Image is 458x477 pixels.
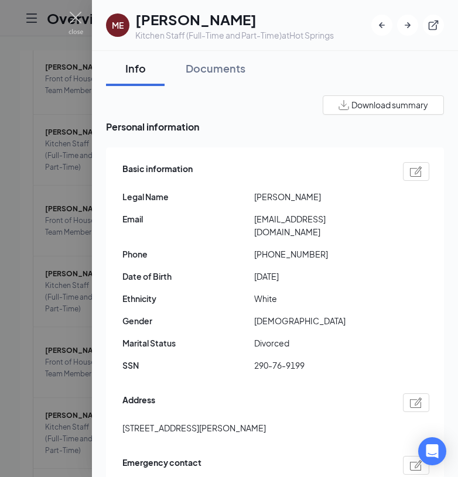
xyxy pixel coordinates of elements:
[122,337,254,349] span: Marital Status
[371,15,392,36] button: ArrowLeftNew
[135,9,334,29] h1: [PERSON_NAME]
[122,162,193,181] span: Basic information
[254,270,386,283] span: [DATE]
[106,119,444,134] span: Personal information
[135,29,334,41] div: Kitchen Staff (Full-Time and Part-Time) at Hot Springs
[122,248,254,260] span: Phone
[254,292,386,305] span: White
[397,15,418,36] button: ArrowRight
[418,437,446,465] div: Open Intercom Messenger
[122,393,155,412] span: Address
[254,248,386,260] span: [PHONE_NUMBER]
[254,337,386,349] span: Divorced
[118,61,153,76] div: Info
[254,212,386,238] span: [EMAIL_ADDRESS][DOMAIN_NAME]
[254,190,386,203] span: [PERSON_NAME]
[122,314,254,327] span: Gender
[428,19,439,31] svg: ExternalLink
[186,61,245,76] div: Documents
[122,456,201,475] span: Emergency contact
[122,270,254,283] span: Date of Birth
[254,359,386,372] span: 290-76-9199
[323,95,444,115] button: Download summary
[122,292,254,305] span: Ethnicity
[423,15,444,36] button: ExternalLink
[122,212,254,225] span: Email
[376,19,388,31] svg: ArrowLeftNew
[122,190,254,203] span: Legal Name
[254,314,386,327] span: [DEMOGRAPHIC_DATA]
[351,99,428,111] span: Download summary
[122,359,254,372] span: SSN
[112,19,124,31] div: ME
[122,421,266,434] span: [STREET_ADDRESS][PERSON_NAME]
[402,19,413,31] svg: ArrowRight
